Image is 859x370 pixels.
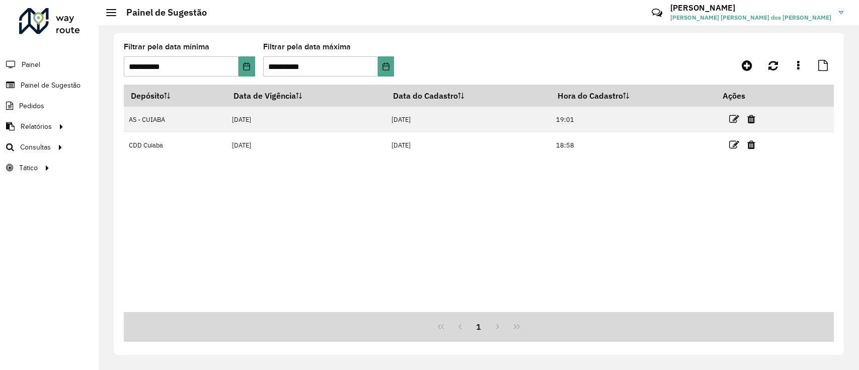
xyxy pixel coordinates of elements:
[386,85,551,107] th: Data do Cadastro
[226,85,386,107] th: Data de Vigência
[21,80,81,91] span: Painel de Sugestão
[551,85,716,107] th: Hora do Cadastro
[124,41,209,53] label: Filtrar pela data mínima
[386,132,551,158] td: [DATE]
[747,138,755,152] a: Excluir
[19,163,38,173] span: Tático
[670,13,831,22] span: [PERSON_NAME] [PERSON_NAME] dos [PERSON_NAME]
[386,107,551,132] td: [DATE]
[747,112,755,126] a: Excluir
[729,138,739,152] a: Editar
[716,85,776,106] th: Ações
[670,3,831,13] h3: [PERSON_NAME]
[226,107,386,132] td: [DATE]
[116,7,207,18] h2: Painel de Sugestão
[646,2,668,24] a: Contato Rápido
[124,107,226,132] td: AS - CUIABA
[20,142,51,153] span: Consultas
[551,107,716,132] td: 19:01
[729,112,739,126] a: Editar
[19,101,44,111] span: Pedidos
[124,85,226,107] th: Depósito
[124,132,226,158] td: CDD Cuiaba
[239,56,255,77] button: Choose Date
[378,56,395,77] button: Choose Date
[226,132,386,158] td: [DATE]
[551,132,716,158] td: 18:58
[263,41,351,53] label: Filtrar pela data máxima
[21,121,52,132] span: Relatórios
[470,317,489,336] button: 1
[22,59,40,70] span: Painel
